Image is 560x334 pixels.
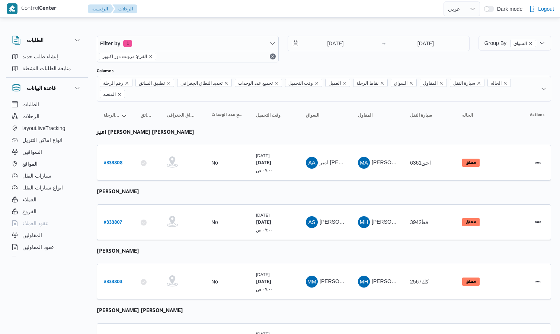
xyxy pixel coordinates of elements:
span: تطبيق السائق [141,112,153,118]
button: سيارة النقل [407,109,452,121]
button: العملاء [9,194,85,205]
button: انواع سيارات النقل [9,182,85,194]
button: Remove تجميع عدد الوحدات from selection in this group [274,81,279,85]
span: المقاول [423,79,438,87]
div: → [381,41,386,46]
button: Remove نقاط الرحلة from selection in this group [380,81,384,85]
span: وقت التحميل [288,79,313,87]
span: وقت التحميل [285,79,322,87]
span: معلق [462,278,480,286]
span: عقود العملاء [22,219,48,228]
button: Group Byالسواقremove selected entity [479,36,551,51]
span: MM [307,276,316,288]
div: Ameir Ahmad Abobkar Muhammad Muhammad Alamghaza [306,157,318,169]
span: عقود المقاولين [22,243,54,252]
span: سيارة النقل [453,79,475,87]
div: قاعدة البيانات [6,98,88,259]
span: تطبيق السائق [135,79,174,87]
span: السواقين [22,147,42,156]
span: Dark mode [494,6,522,12]
button: remove selected entity [528,41,533,46]
div: Muhammad Abadalamunam HIshm Isamaail [358,157,370,169]
button: متابعة الطلبات النشطة [9,62,85,74]
span: تحديد النطاق الجغرافى [177,79,232,87]
button: المواقع [9,158,85,170]
span: وقت التحميل [256,112,281,118]
span: تجميع عدد الوحدات [238,79,273,87]
span: المنصه [100,90,125,98]
span: [PERSON_NAME] [PERSON_NAME] [372,278,459,284]
button: قاعدة البيانات [12,84,82,93]
b: # 333807 [104,220,122,226]
button: Remove تحديد النطاق الجغرافى from selection in this group [224,81,228,85]
button: Logout [526,1,557,16]
small: [DATE] [256,272,270,277]
span: الطلبات [22,100,39,109]
span: السواق [391,79,417,87]
button: الرحلات [9,110,85,122]
button: Remove السواق from selection in this group [409,81,413,85]
b: [DATE] [256,161,271,166]
input: Press the down key to open a popover containing a calendar. [388,36,463,51]
span: العميل [329,79,341,87]
span: المنصه [103,90,116,98]
button: الفروع [9,205,85,217]
span: layout.liveTracking [22,124,65,133]
span: سيارة النقل [450,79,484,87]
button: انواع اماكن التنزيل [9,134,85,146]
button: Remove العميل from selection in this group [342,81,347,85]
button: Remove [268,52,277,61]
div: Muhammad Hasani Muhammad Ibrahem [358,216,370,228]
span: [PERSON_NAME] [320,219,362,225]
span: العملاء [22,195,36,204]
span: تطبيق السائق [139,79,164,87]
span: Group By السواق [484,40,536,46]
b: [PERSON_NAME] [PERSON_NAME] [97,308,183,314]
span: تحديد النطاق الجغرافى [180,79,223,87]
div: Ahmad Saad Muhammad Said Shbak [306,216,318,228]
button: الطلبات [9,98,85,110]
button: layout.liveTracking [9,122,85,134]
b: معلق [465,220,476,225]
button: السواقين [9,146,85,158]
span: 1 active filters [123,40,132,47]
span: السواق [394,79,407,87]
div: الطلبات [6,51,88,77]
button: Remove سيارة النقل from selection in this group [477,81,481,85]
span: AS [308,216,315,228]
span: المقاول [420,79,447,87]
button: Remove رقم الرحلة from selection in this group [125,81,129,85]
span: السواق [510,40,536,47]
span: [PERSON_NAME] [320,278,362,284]
span: الحاله [487,79,511,87]
span: المواقع [22,159,38,168]
div: Martdha Muhammad Alhusan Yousf [306,276,318,288]
small: ٠٧:٠٠ ص [256,168,273,173]
button: رقم الرحلةSorted in descending order [100,109,130,121]
span: الحاله [462,112,473,118]
span: رقم الرحلة [103,79,123,87]
b: Center [39,6,57,12]
b: [PERSON_NAME] [97,189,139,195]
a: #333807 [104,217,122,227]
small: [DATE] [256,213,270,217]
span: معلق [462,218,480,226]
span: معلق [462,159,480,167]
small: ٠٧:٠٠ ص [256,287,273,292]
button: Actions [532,157,544,169]
span: نقاط الرحلة [353,79,387,87]
small: ٠٧:٠٠ ص [256,227,273,232]
button: Actions [532,276,544,288]
span: AA [308,157,315,169]
button: remove selected entity [148,54,153,59]
span: المقاولين [22,231,42,240]
span: الفرع: فرونت دور اكتوبر [99,53,156,60]
span: [PERSON_NAME] [PERSON_NAME] [372,159,459,165]
button: سيارات النقل [9,170,85,182]
h3: الطلبات [27,36,44,45]
span: اجهزة التليفون [22,254,53,263]
div: Muhammad Hasani Muhammad Ibrahem [358,276,370,288]
span: اجق6361 [410,160,431,166]
span: MH [360,216,368,228]
span: Logout [538,4,554,13]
